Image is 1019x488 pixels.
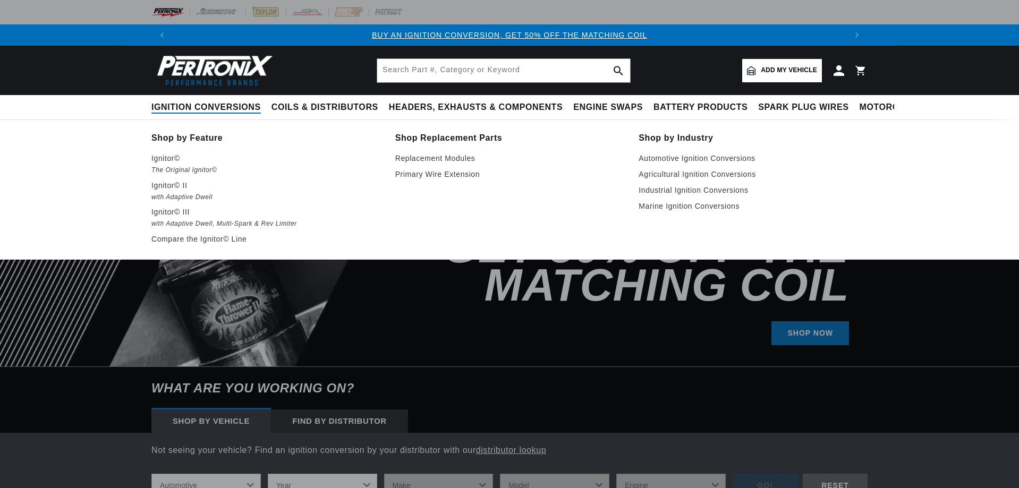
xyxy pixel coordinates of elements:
[151,218,380,229] em: with Adaptive Dwell, Multi-Spark & Rev Limiter
[568,95,648,120] summary: Engine Swaps
[151,24,173,46] button: Translation missing: en.sections.announcements.previous_announcement
[846,24,868,46] button: Translation missing: en.sections.announcements.next_announcement
[271,409,408,433] div: Find by Distributor
[151,131,380,145] a: Shop by Feature
[389,102,563,113] span: Headers, Exhausts & Components
[372,31,647,39] a: BUY AN IGNITION CONVERSION, GET 50% OFF THE MATCHING COIL
[384,95,568,120] summary: Headers, Exhausts & Components
[151,152,380,176] a: Ignitor© The Original Ignitor©
[854,95,928,120] summary: Motorcycle
[151,443,868,457] p: Not seeing your vehicle? Find an ignition conversion by your distributor with our
[753,95,854,120] summary: Spark Plug Wires
[771,321,849,345] a: SHOP NOW
[395,168,624,181] a: Primary Wire Extension
[395,131,624,145] a: Shop Replacement Parts
[476,446,547,455] a: distributor lookup
[377,59,630,82] input: Search Part #, Category or Keyword
[173,29,846,41] div: Announcement
[151,102,261,113] span: Ignition Conversions
[151,233,380,245] a: Compare the Ignitor© Line
[125,24,894,46] slideshow-component: Translation missing: en.sections.announcements.announcement_bar
[648,95,753,120] summary: Battery Products
[639,168,868,181] a: Agricultural Ignition Conversions
[395,152,624,165] a: Replacement Modules
[860,102,923,113] span: Motorcycle
[151,152,380,165] p: Ignitor©
[639,200,868,212] a: Marine Ignition Conversions
[266,95,384,120] summary: Coils & Distributors
[125,367,894,409] h6: What are you working on?
[639,184,868,196] a: Industrial Ignition Conversions
[151,165,380,176] em: The Original Ignitor©
[758,102,848,113] span: Spark Plug Wires
[639,152,868,165] a: Automotive Ignition Conversions
[151,52,274,89] img: Pertronix
[151,192,380,203] em: with Adaptive Dwell
[151,179,380,203] a: Ignitor© II with Adaptive Dwell
[173,29,846,41] div: 1 of 3
[639,131,868,145] a: Shop by Industry
[742,59,822,82] a: Add my vehicle
[151,95,266,120] summary: Ignition Conversions
[271,102,378,113] span: Coils & Distributors
[607,59,630,82] button: search button
[573,102,643,113] span: Engine Swaps
[151,179,380,192] p: Ignitor© II
[653,102,748,113] span: Battery Products
[151,409,271,433] div: Shop by vehicle
[151,206,380,229] a: Ignitor© III with Adaptive Dwell, Multi-Spark & Rev Limiter
[395,151,849,304] h2: Buy an Ignition Conversion, Get 50% off the Matching Coil
[761,65,817,75] span: Add my vehicle
[151,206,380,218] p: Ignitor© III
